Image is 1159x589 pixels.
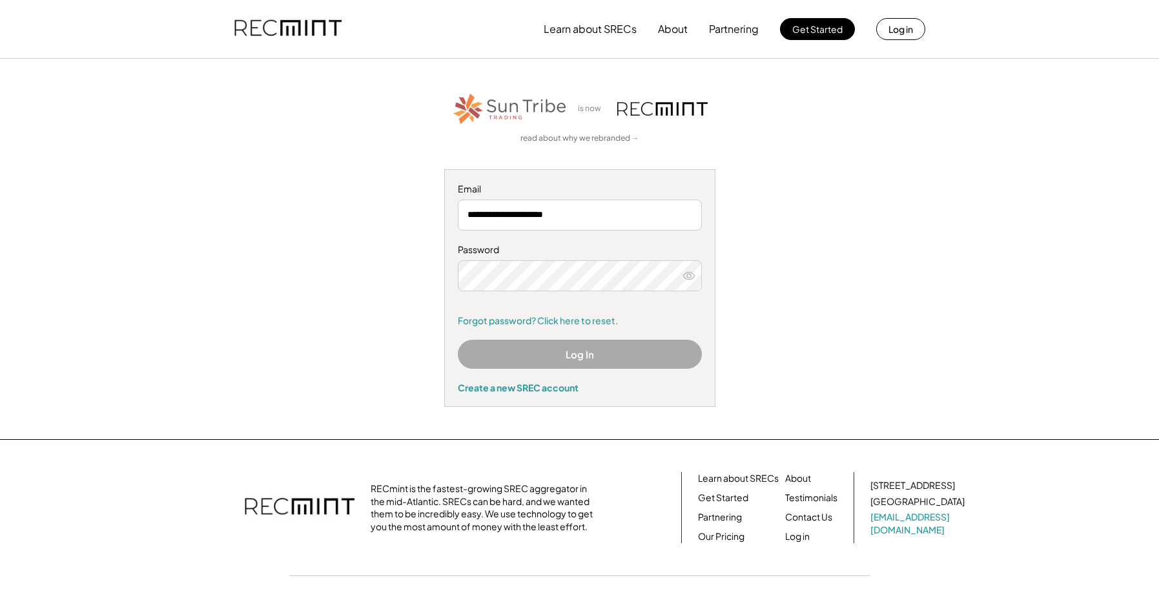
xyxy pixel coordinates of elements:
a: Our Pricing [698,530,744,543]
a: Partnering [698,511,742,524]
div: is now [575,103,611,114]
img: recmint-logotype%403x.png [234,7,342,51]
a: Get Started [698,491,748,504]
button: Get Started [780,18,855,40]
div: [STREET_ADDRESS] [870,479,955,492]
a: Learn about SRECs [698,472,779,485]
div: Email [458,183,702,196]
button: Partnering [709,16,759,42]
a: Log in [785,530,810,543]
button: Log in [876,18,925,40]
img: recmint-logotype%403x.png [617,102,708,116]
div: RECmint is the fastest-growing SREC aggregator in the mid-Atlantic. SRECs can be hard, and we wan... [371,482,600,533]
div: Create a new SREC account [458,382,702,393]
button: About [658,16,688,42]
a: read about why we rebranded → [520,133,639,144]
img: STT_Horizontal_Logo%2B-%2BColor.png [452,91,568,127]
a: About [785,472,811,485]
a: [EMAIL_ADDRESS][DOMAIN_NAME] [870,511,967,536]
a: Contact Us [785,511,832,524]
button: Learn about SRECs [544,16,637,42]
button: Log In [458,340,702,369]
img: recmint-logotype%403x.png [245,485,354,530]
div: [GEOGRAPHIC_DATA] [870,495,965,508]
a: Forgot password? Click here to reset. [458,315,702,327]
div: Password [458,243,702,256]
a: Testimonials [785,491,837,504]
